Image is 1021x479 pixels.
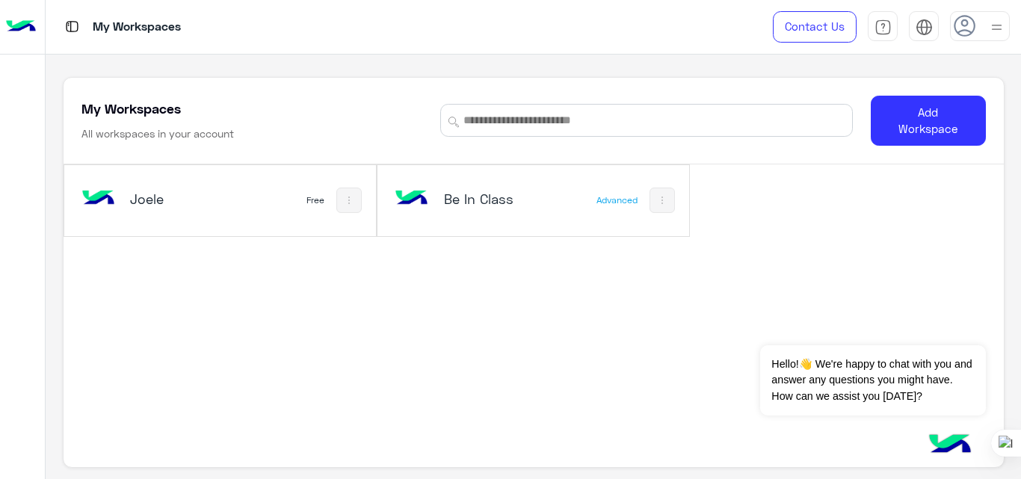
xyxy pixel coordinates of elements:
h6: All workspaces in your account [81,126,234,141]
img: bot image [78,179,118,219]
h5: My Workspaces [81,99,181,117]
button: Add Workspace [871,96,986,146]
span: Hello!👋 We're happy to chat with you and answer any questions you might have. How can we assist y... [760,345,985,415]
p: My Workspaces [93,17,181,37]
img: tab [916,19,933,36]
img: profile [987,18,1006,37]
h5: Joele [130,190,232,208]
img: tab [875,19,892,36]
img: Logo [6,11,36,43]
div: Free [306,194,324,206]
a: Contact Us [773,11,857,43]
div: Advanced [596,194,638,206]
img: tab [63,17,81,36]
img: hulul-logo.png [924,419,976,472]
h5: Be In Class [444,190,546,208]
a: tab [868,11,898,43]
img: bot image [392,179,432,219]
